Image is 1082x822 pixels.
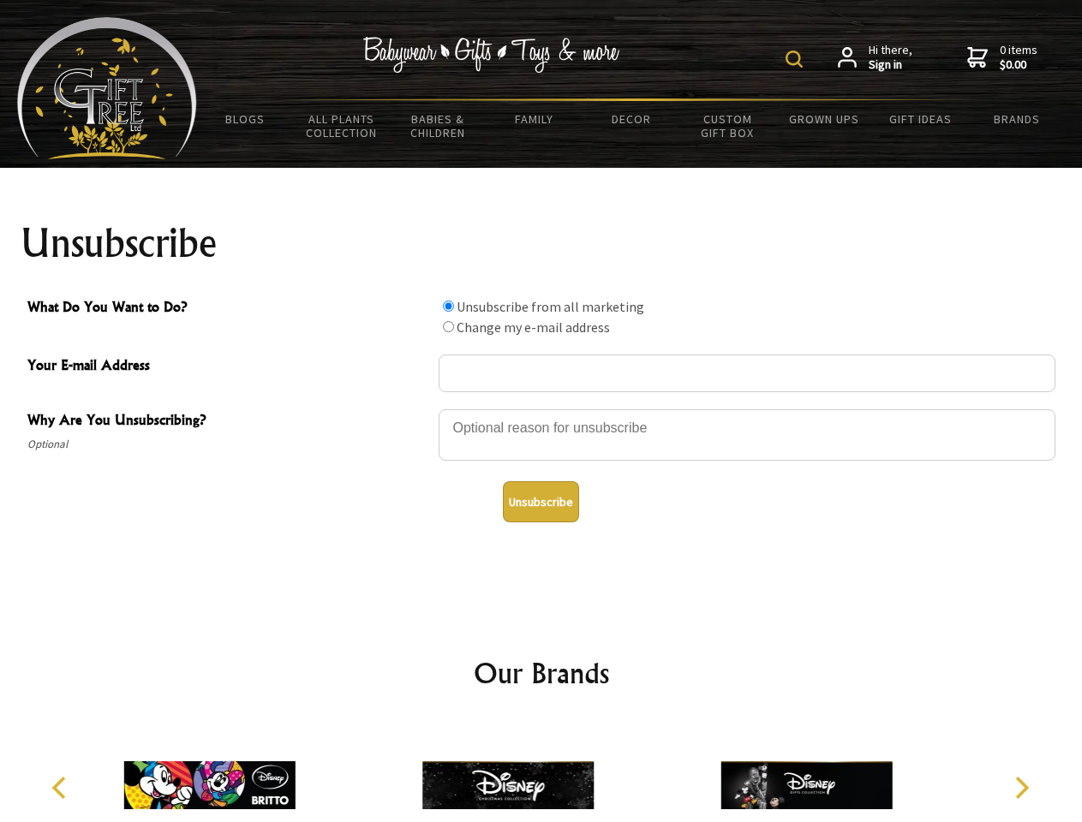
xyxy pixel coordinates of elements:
[390,101,487,151] a: Babies & Children
[487,101,583,137] a: Family
[34,652,1049,694] h2: Our Brands
[872,101,969,137] a: Gift Ideas
[443,321,454,332] input: What Do You Want to Do?
[786,51,803,68] img: product search
[294,101,391,151] a: All Plants Collection
[439,409,1055,461] textarea: Why Are You Unsubscribing?
[457,319,610,336] label: Change my e-mail address
[443,301,454,312] input: What Do You Want to Do?
[27,354,430,379] span: Your E-mail Address
[1002,769,1040,807] button: Next
[1000,57,1037,73] strong: $0.00
[967,43,1037,73] a: 0 items$0.00
[439,354,1055,392] input: Your E-mail Address
[197,101,294,137] a: BLOGS
[21,223,1062,264] h1: Unsubscribe
[457,298,644,315] label: Unsubscribe from all marketing
[969,101,1066,137] a: Brands
[1000,42,1037,73] span: 0 items
[583,101,679,137] a: Decor
[775,101,872,137] a: Grown Ups
[679,101,776,151] a: Custom Gift Box
[503,481,579,522] button: Unsubscribe
[43,769,81,807] button: Previous
[869,43,912,73] span: Hi there,
[838,43,912,73] a: Hi there,Sign in
[17,17,197,159] img: Babyware - Gifts - Toys and more...
[27,296,430,321] span: What Do You Want to Do?
[363,37,620,73] img: Babywear - Gifts - Toys & more
[27,434,430,455] span: Optional
[869,57,912,73] strong: Sign in
[27,409,430,434] span: Why Are You Unsubscribing?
